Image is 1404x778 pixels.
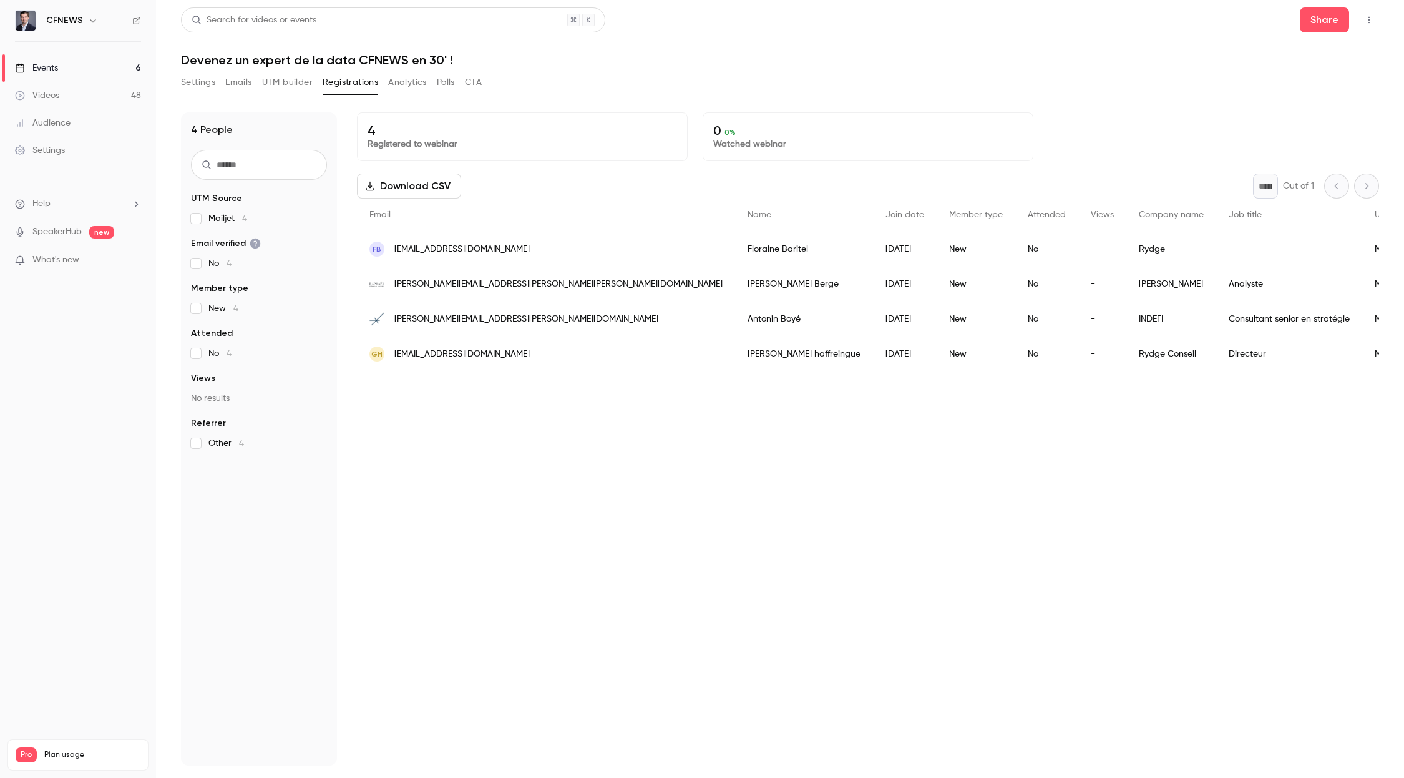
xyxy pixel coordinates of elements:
div: Settings [15,144,65,157]
div: [DATE] [873,302,937,337]
span: Name [748,210,771,219]
div: [DATE] [873,267,937,302]
h1: 4 People [191,122,233,137]
button: CTA [465,72,482,92]
div: New [937,267,1015,302]
div: Directeur [1216,337,1362,372]
span: Attended [191,327,233,340]
img: indefi.com [369,312,384,327]
div: Analyste [1216,267,1362,302]
span: No [208,347,232,360]
span: What's new [32,254,79,267]
span: Mailjet [208,212,247,225]
div: - [1078,302,1126,337]
span: No [208,257,232,270]
div: Audience [15,117,71,129]
span: Email verified [191,237,261,250]
button: Emails [225,72,251,92]
div: - [1078,337,1126,372]
span: [EMAIL_ADDRESS][DOMAIN_NAME] [394,243,530,256]
li: help-dropdown-opener [15,197,141,210]
span: Join date [885,210,924,219]
span: Referrer [191,417,226,430]
span: 4 [227,349,232,358]
span: Help [32,197,51,210]
span: 4 [242,214,247,223]
span: [EMAIL_ADDRESS][DOMAIN_NAME] [394,348,530,361]
span: Views [1091,210,1114,219]
span: Email [369,210,391,219]
button: UTM builder [262,72,313,92]
button: Polls [437,72,455,92]
div: [PERSON_NAME] [1126,267,1216,302]
div: [PERSON_NAME] haffreingue [735,337,873,372]
div: Rydge Conseil [1126,337,1216,372]
p: 0 [713,123,1023,138]
button: Registrations [323,72,378,92]
a: SpeakerHub [32,225,82,239]
span: 0 % [724,128,736,137]
span: Member type [191,282,248,295]
div: New [937,302,1015,337]
button: Analytics [388,72,427,92]
div: - [1078,232,1126,267]
span: gh [371,348,383,360]
span: [PERSON_NAME][EMAIL_ADDRESS][PERSON_NAME][PERSON_NAME][DOMAIN_NAME] [394,278,723,291]
div: Search for videos or events [192,14,316,27]
div: Consultant senior en stratégie [1216,302,1362,337]
div: No [1015,232,1078,267]
div: New [937,337,1015,372]
span: Member type [949,210,1003,219]
div: No [1015,337,1078,372]
span: Attended [1028,210,1066,219]
div: Antonin Boyé [735,302,873,337]
div: Rydge [1126,232,1216,267]
span: FB [373,244,381,255]
div: [DATE] [873,232,937,267]
section: facet-groups [191,192,327,450]
span: [PERSON_NAME][EMAIL_ADDRESS][PERSON_NAME][DOMAIN_NAME] [394,313,658,326]
p: No results [191,392,327,405]
p: Out of 1 [1283,180,1314,192]
span: Views [191,372,215,385]
span: Other [208,437,244,450]
p: Registered to webinar [368,138,677,150]
span: 4 [233,304,238,313]
h1: Devenez un expert de la data CFNEWS en 30' ! [181,52,1379,67]
p: Watched webinar [713,138,1023,150]
span: new [89,226,114,239]
div: No [1015,302,1078,337]
span: UTM Source [191,192,242,205]
button: Share [1300,7,1349,32]
span: Pro [16,747,37,762]
div: INDEFI [1126,302,1216,337]
div: [PERSON_NAME] Berge [735,267,873,302]
span: New [208,302,238,315]
div: - [1078,267,1126,302]
p: 4 [368,123,677,138]
div: Events [15,62,58,74]
span: 4 [239,439,244,448]
span: Company name [1139,210,1204,219]
div: [DATE] [873,337,937,372]
div: New [937,232,1015,267]
div: Videos [15,89,59,102]
div: No [1015,267,1078,302]
span: Job title [1229,210,1262,219]
div: Floraine Baritel [735,232,873,267]
img: raphael-fa.com [369,277,384,292]
iframe: Noticeable Trigger [126,255,141,266]
span: Plan usage [44,750,140,760]
button: Download CSV [357,174,461,199]
img: CFNEWS [16,11,36,31]
h6: CFNEWS [46,14,83,27]
button: Settings [181,72,215,92]
span: 4 [227,259,232,268]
